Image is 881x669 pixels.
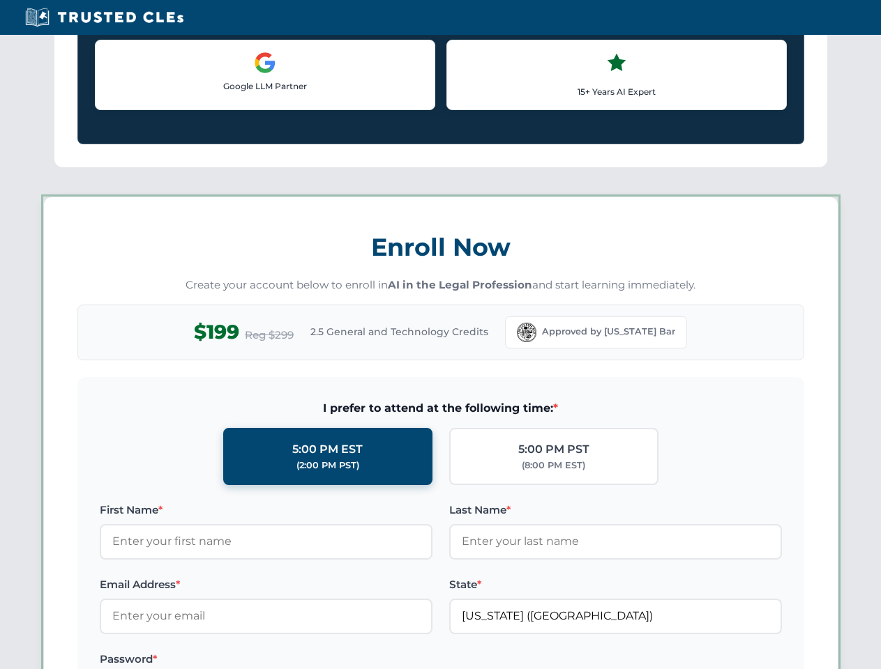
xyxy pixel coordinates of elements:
p: 15+ Years AI Expert [458,85,775,98]
span: 2.5 General and Technology Credits [310,324,488,339]
span: I prefer to attend at the following time: [100,399,782,417]
strong: AI in the Legal Profession [388,278,532,291]
label: Password [100,651,432,668]
input: Enter your first name [100,524,432,559]
img: Trusted CLEs [21,7,188,28]
div: 5:00 PM EST [292,440,363,459]
label: Email Address [100,576,432,593]
p: Create your account below to enroll in and start learning immediately. [77,277,804,293]
input: Enter your email [100,599,432,633]
img: Florida Bar [517,323,536,342]
label: First Name [100,502,432,518]
input: Enter your last name [449,524,782,559]
div: (2:00 PM PST) [296,459,359,472]
span: $199 [194,316,239,348]
span: Reg $299 [245,327,294,344]
input: Florida (FL) [449,599,782,633]
div: 5:00 PM PST [518,440,589,459]
span: Approved by [US_STATE] Bar [542,325,675,339]
label: State [449,576,782,593]
div: (8:00 PM EST) [522,459,585,472]
img: Google [254,52,276,74]
p: Google LLM Partner [107,79,423,93]
label: Last Name [449,502,782,518]
h3: Enroll Now [77,225,804,269]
